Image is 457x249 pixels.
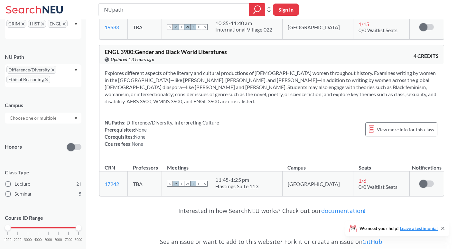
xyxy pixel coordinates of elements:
[215,177,258,183] div: 11:45 - 1:25 pm
[359,27,397,33] span: 0/0 Waitlist Seats
[74,23,78,25] svg: Dropdown arrow
[24,238,32,242] span: 3000
[215,183,258,189] div: Hastings Suite 113
[45,78,48,81] svg: X to remove pill
[400,226,438,231] a: Leave a testimonial
[5,143,22,151] p: Honors
[359,178,366,184] span: 1 / 6
[22,23,24,25] svg: X to remove pill
[282,158,353,171] th: Campus
[353,158,409,171] th: Seats
[190,181,196,187] span: T
[321,207,365,215] a: documentation!
[135,127,147,133] span: None
[409,158,444,171] th: Notifications
[44,238,52,242] span: 5000
[5,18,81,39] div: CRIMX to remove pillHISTX to remove pillENGLX to remove pillDropdown arrow
[359,184,397,190] span: 0/0 Waitlist Seats
[134,134,145,140] span: None
[282,15,353,40] td: [GEOGRAPHIC_DATA]
[41,23,44,25] svg: X to remove pill
[111,56,154,63] span: Updated 13 hours ago
[5,64,81,87] div: Difference/DiversityX to remove pillEthical ReasoningX to remove pillDropdown arrow
[74,69,78,71] svg: Dropdown arrow
[282,171,353,196] td: [GEOGRAPHIC_DATA]
[215,20,272,26] div: 10:35 - 11:40 am
[76,180,81,188] span: 21
[65,238,72,242] span: 7000
[128,158,162,171] th: Professors
[14,238,22,242] span: 2000
[105,164,115,171] div: CRN
[54,238,62,242] span: 6000
[105,181,119,187] a: 17242
[51,69,54,71] svg: X to remove pill
[132,141,143,147] span: None
[215,26,272,33] div: International Village 022
[5,190,81,198] label: Seminar
[196,24,202,30] span: F
[196,181,202,187] span: F
[167,24,173,30] span: S
[5,102,81,109] div: Campus
[362,238,382,245] a: GitHub
[6,76,50,83] span: Ethical ReasoningX to remove pill
[103,4,245,15] input: Class, professor, course number, "phrase"
[173,181,179,187] span: M
[79,190,81,198] span: 5
[179,181,184,187] span: T
[179,24,184,30] span: T
[105,119,219,147] div: NUPaths: Prerequisites: Corequisites: Course fees:
[28,20,46,28] span: HISTX to remove pill
[48,20,68,28] span: ENGLX to remove pill
[63,23,66,25] svg: X to remove pill
[190,24,196,30] span: T
[128,171,162,196] td: TBA
[273,4,299,16] button: Sign In
[4,238,12,242] span: 1000
[34,238,42,242] span: 4000
[5,180,81,188] label: Lecture
[162,158,283,171] th: Meetings
[5,169,81,176] span: Class Type
[249,3,265,16] div: magnifying glass
[105,48,227,55] span: ENGL 3900 : Gender and Black World Literatures
[184,181,190,187] span: W
[5,53,81,60] div: NU Path
[105,69,439,105] section: Explores different aspects of the literary and cultural productions of [DEMOGRAPHIC_DATA] women t...
[173,24,179,30] span: M
[5,214,81,222] p: Course ID Range
[359,21,369,27] span: 1 / 15
[202,181,208,187] span: S
[184,24,190,30] span: W
[75,238,82,242] span: 8000
[359,226,438,231] span: We need your help!
[377,125,434,134] span: View more info for this class
[99,201,444,220] div: Interested in how SearchNEU works? Check out our
[6,114,61,122] input: Choose one or multiple
[74,117,78,120] svg: Dropdown arrow
[6,66,56,74] span: Difference/DiversityX to remove pill
[253,5,261,14] svg: magnifying glass
[128,15,162,40] td: TBA
[105,24,119,30] a: 19583
[167,181,173,187] span: S
[126,120,219,125] span: Difference/Diversity, Interpreting Culture
[5,113,81,124] div: Dropdown arrow
[202,24,208,30] span: S
[6,20,26,28] span: CRIMX to remove pill
[414,52,439,60] span: 4 CREDITS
